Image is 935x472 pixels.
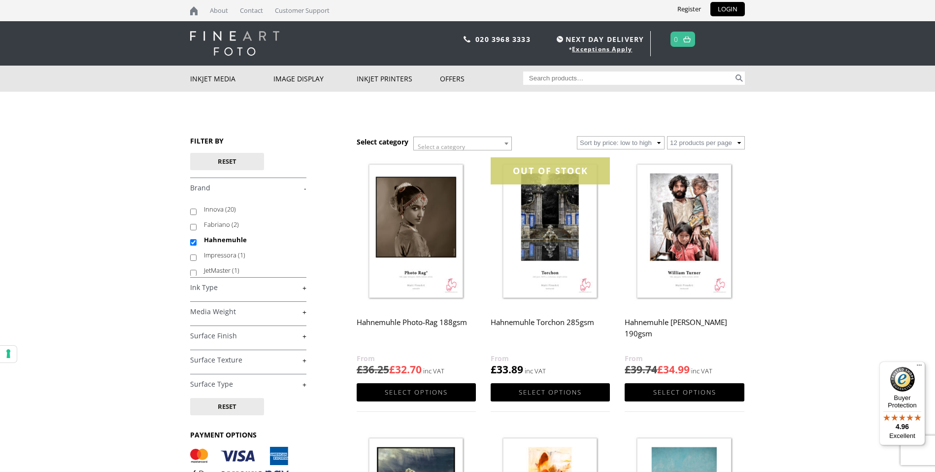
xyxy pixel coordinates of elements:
[232,220,239,229] span: (2)
[625,383,744,401] a: Select options for “Hahnemuhle William Turner 190gsm”
[357,363,389,376] bdi: 36.25
[357,313,476,353] h2: Hahnemuhle Photo-Rag 188gsm
[204,217,297,232] label: Fabriano
[357,363,363,376] span: £
[190,136,306,145] h3: FILTER BY
[475,35,531,44] a: 020 3968 3333
[625,363,657,376] bdi: 39.74
[879,432,925,440] p: Excellent
[491,157,610,377] a: OUT OF STOCK Hahnemuhle Torchon 285gsm £33.89
[190,178,306,197] h4: Brand
[232,266,239,275] span: (1)
[657,363,690,376] bdi: 34.99
[464,36,470,42] img: phone.svg
[273,66,357,92] a: Image Display
[204,232,297,248] label: Hahnemuhle
[674,32,678,46] a: 0
[190,331,306,341] a: +
[896,423,909,431] span: 4.96
[625,363,631,376] span: £
[491,363,497,376] span: £
[890,367,915,392] img: Trusted Shops Trustmark
[238,251,245,259] span: (1)
[670,2,708,16] a: Register
[572,45,632,53] a: Exceptions Apply
[657,363,663,376] span: £
[389,363,395,376] span: £
[389,363,422,376] bdi: 32.70
[625,313,744,353] h2: Hahnemuhle [PERSON_NAME] 190gsm
[357,137,408,146] h3: Select category
[913,362,925,373] button: Menu
[491,363,523,376] bdi: 33.89
[879,362,925,445] button: Trusted Shops TrustmarkBuyer Protection4.96Excellent
[190,31,279,56] img: logo-white.svg
[190,66,273,92] a: Inkjet Media
[190,283,306,292] a: +
[190,277,306,297] h4: Ink Type
[440,66,523,92] a: Offers
[225,205,236,214] span: (20)
[190,307,306,317] a: +
[190,398,264,415] button: Reset
[357,157,476,377] a: Hahnemuhle Photo-Rag 188gsm £36.25£32.70
[204,202,297,217] label: Innova
[554,34,644,45] span: NEXT DAY DELIVERY
[491,157,610,184] div: OUT OF STOCK
[491,157,610,307] img: Hahnemuhle Torchon 285gsm
[204,263,297,278] label: JetMaster
[190,153,264,170] button: Reset
[418,143,465,151] span: Select a category
[357,66,440,92] a: Inkjet Printers
[190,430,306,439] h3: PAYMENT OPTIONS
[683,36,691,42] img: basket.svg
[190,380,306,389] a: +
[190,350,306,369] h4: Surface Texture
[734,72,745,85] button: Search
[625,157,744,307] img: Hahnemuhle William Turner 190gsm
[190,356,306,365] a: +
[357,157,476,307] img: Hahnemuhle Photo-Rag 188gsm
[190,374,306,394] h4: Surface Type
[879,394,925,409] p: Buyer Protection
[491,313,610,353] h2: Hahnemuhle Torchon 285gsm
[491,383,610,401] a: Select options for “Hahnemuhle Torchon 285gsm”
[710,2,745,16] a: LOGIN
[523,72,734,85] input: Search products…
[190,183,306,193] a: -
[190,301,306,321] h4: Media Weight
[204,248,297,263] label: Impressora
[577,136,665,149] select: Shop order
[190,326,306,345] h4: Surface Finish
[625,157,744,377] a: Hahnemuhle [PERSON_NAME] 190gsm £39.74£34.99
[357,383,476,401] a: Select options for “Hahnemuhle Photo-Rag 188gsm”
[557,36,563,42] img: time.svg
